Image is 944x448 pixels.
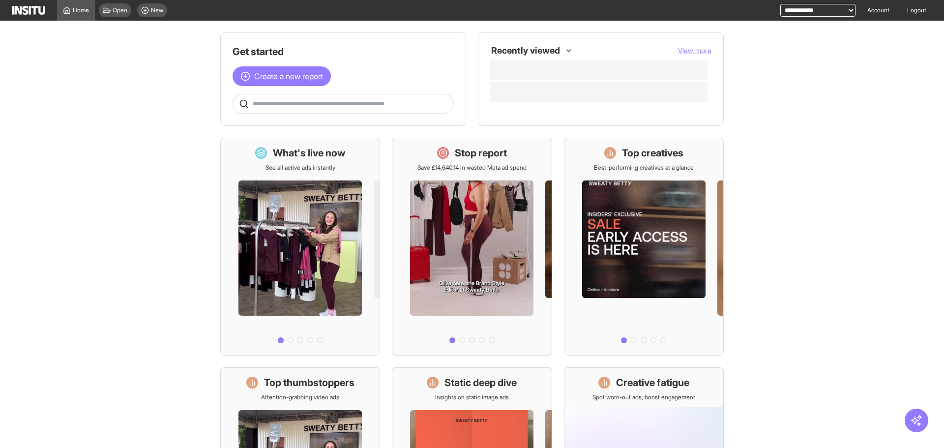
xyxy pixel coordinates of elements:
p: Insights on static image ads [435,393,509,401]
p: See all active ads instantly [265,164,335,172]
span: New [151,6,163,14]
a: Top creativesBest-performing creatives at a glance [564,138,724,356]
p: Attention-grabbing video ads [261,393,339,401]
button: Create a new report [233,66,331,86]
h1: Get started [233,45,454,59]
img: Logo [12,6,45,15]
h1: Static deep dive [444,376,517,389]
a: What's live nowSee all active ads instantly [220,138,380,356]
h1: Top creatives [622,146,683,160]
p: Best-performing creatives at a glance [594,164,694,172]
h1: Stop report [455,146,507,160]
a: Stop reportSave £14,640.14 in wasted Meta ad spend [392,138,552,356]
span: Create a new report [254,70,323,82]
span: Home [73,6,89,14]
h1: Top thumbstoppers [264,376,354,389]
span: Open [113,6,127,14]
p: Save £14,640.14 in wasted Meta ad spend [417,164,527,172]
button: View more [678,46,711,56]
span: View more [678,46,711,55]
h1: What's live now [273,146,346,160]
